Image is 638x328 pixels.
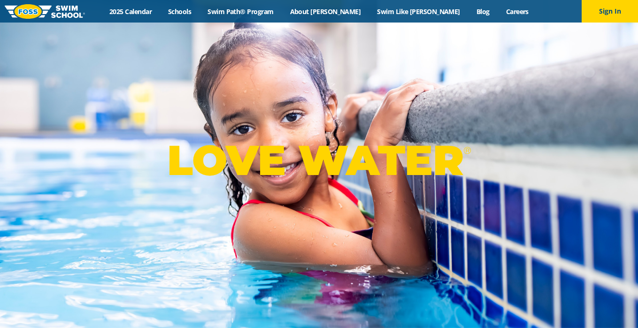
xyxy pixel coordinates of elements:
a: 2025 Calendar [101,7,160,16]
sup: ® [463,145,471,156]
a: Careers [498,7,537,16]
a: Swim Path® Program [200,7,282,16]
a: Blog [468,7,498,16]
a: About [PERSON_NAME] [282,7,369,16]
p: LOVE WATER [167,135,471,185]
a: Schools [160,7,200,16]
img: FOSS Swim School Logo [5,4,85,19]
a: Swim Like [PERSON_NAME] [369,7,469,16]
